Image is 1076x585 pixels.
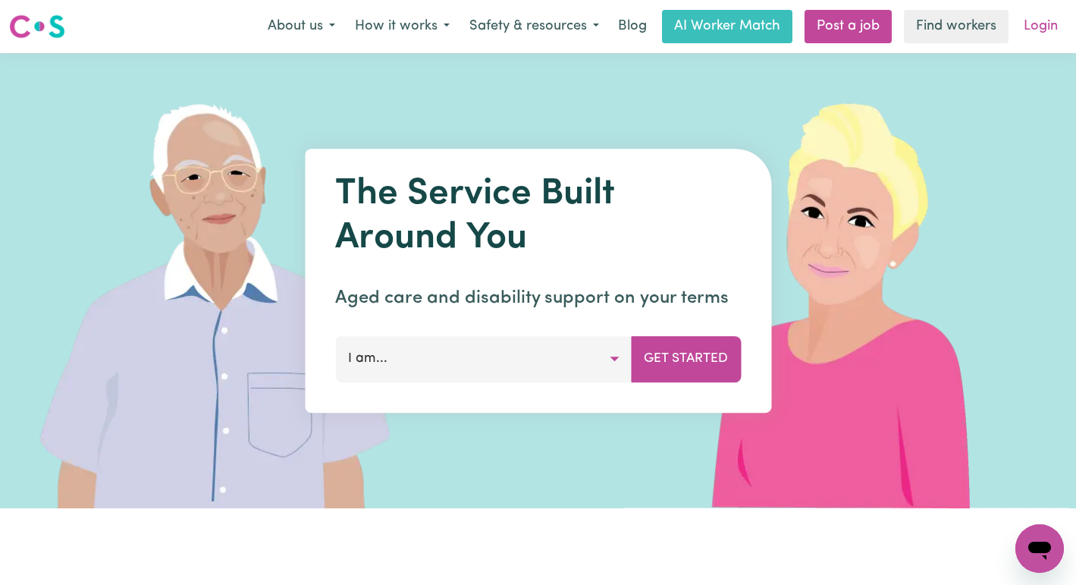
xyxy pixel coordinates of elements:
[345,11,460,42] button: How it works
[1015,10,1067,43] a: Login
[258,11,345,42] button: About us
[631,336,741,382] button: Get Started
[1015,524,1064,573] iframe: Button to launch messaging window
[9,9,65,44] a: Careseekers logo
[460,11,609,42] button: Safety & resources
[335,285,741,312] p: Aged care and disability support on your terms
[335,173,741,260] h1: The Service Built Around You
[9,13,65,40] img: Careseekers logo
[609,10,656,43] a: Blog
[904,10,1009,43] a: Find workers
[662,10,792,43] a: AI Worker Match
[805,10,892,43] a: Post a job
[335,336,632,382] button: I am...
